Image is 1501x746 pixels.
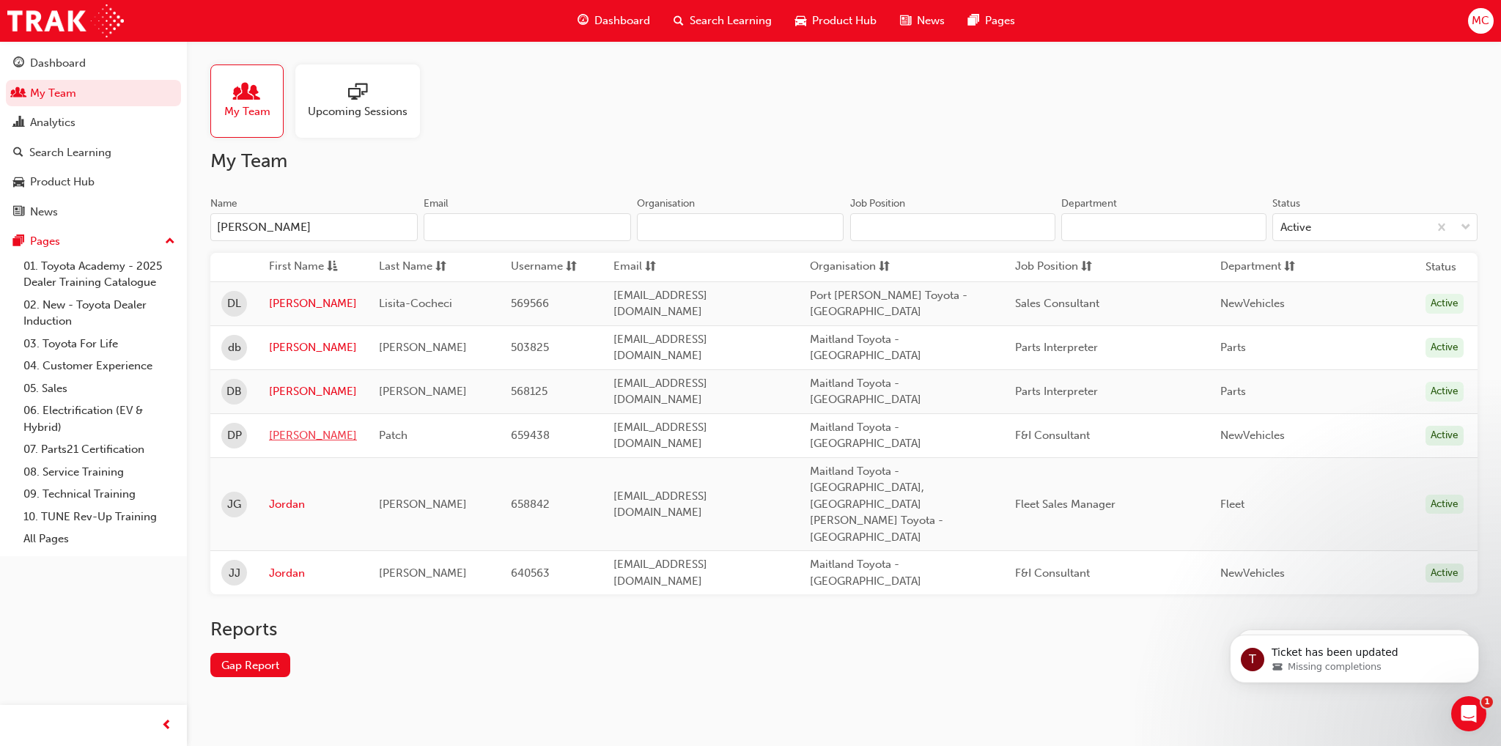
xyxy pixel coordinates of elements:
span: [PERSON_NAME] [379,385,467,398]
span: [PERSON_NAME] [379,341,467,354]
div: Active [1426,564,1464,583]
span: [EMAIL_ADDRESS][DOMAIN_NAME] [613,377,707,407]
span: F&I Consultant [1015,566,1090,580]
a: news-iconNews [888,6,956,36]
span: [EMAIL_ADDRESS][DOMAIN_NAME] [613,333,707,363]
span: Port [PERSON_NAME] Toyota - [GEOGRAPHIC_DATA] [810,289,967,319]
span: people-icon [13,87,24,100]
a: search-iconSearch Learning [662,6,783,36]
span: Fleet [1220,498,1244,511]
div: Active [1426,338,1464,358]
a: 08. Service Training [18,461,181,484]
span: car-icon [795,12,806,30]
span: sorting-icon [1284,258,1295,276]
div: Organisation [637,196,695,211]
span: up-icon [165,232,175,251]
span: Fleet Sales Manager [1015,498,1115,511]
a: Jordan [269,565,357,582]
span: Parts Interpreter [1015,385,1098,398]
span: Parts Interpreter [1015,341,1098,354]
a: 10. TUNE Rev-Up Training [18,506,181,528]
a: 04. Customer Experience [18,355,181,377]
a: All Pages [18,528,181,550]
div: Department [1061,196,1117,211]
button: Job Positionsorting-icon [1015,258,1096,276]
span: DB [226,383,242,400]
button: Organisationsorting-icon [810,258,890,276]
span: asc-icon [327,258,338,276]
span: 569566 [511,297,549,310]
a: car-iconProduct Hub [783,6,888,36]
iframe: Intercom notifications message [1208,604,1501,706]
span: [PERSON_NAME] [379,566,467,580]
span: News [917,12,945,29]
span: down-icon [1461,218,1471,237]
div: Pages [30,233,60,250]
input: Email [424,213,631,241]
a: guage-iconDashboard [566,6,662,36]
span: sorting-icon [435,258,446,276]
a: Product Hub [6,169,181,196]
a: 02. New - Toyota Dealer Induction [18,294,181,333]
span: Job Position [1015,258,1078,276]
iframe: Intercom live chat [1451,696,1486,731]
span: 659438 [511,429,550,442]
span: JJ [229,565,240,582]
span: Dashboard [594,12,650,29]
div: Dashboard [30,55,86,72]
a: 05. Sales [18,377,181,400]
input: Department [1061,213,1266,241]
a: 01. Toyota Academy - 2025 Dealer Training Catalogue [18,255,181,294]
span: Maitland Toyota - [GEOGRAPHIC_DATA], [GEOGRAPHIC_DATA][PERSON_NAME] Toyota - [GEOGRAPHIC_DATA] [810,465,943,544]
span: sorting-icon [645,258,656,276]
button: First Nameasc-icon [269,258,350,276]
a: Upcoming Sessions [295,64,432,138]
button: Usernamesorting-icon [511,258,591,276]
span: NewVehicles [1220,429,1285,442]
span: NewVehicles [1220,297,1285,310]
a: My Team [210,64,295,138]
span: sorting-icon [566,258,577,276]
span: 503825 [511,341,549,354]
span: chart-icon [13,117,24,130]
span: pages-icon [968,12,979,30]
span: Patch [379,429,407,442]
span: Email [613,258,642,276]
a: Trak [7,4,124,37]
span: news-icon [900,12,911,30]
a: [PERSON_NAME] [269,339,357,356]
span: First Name [269,258,324,276]
span: Maitland Toyota - [GEOGRAPHIC_DATA] [810,421,921,451]
button: Pages [6,228,181,255]
a: 09. Technical Training [18,483,181,506]
span: guage-icon [13,57,24,70]
span: DP [227,427,242,444]
span: pages-icon [13,235,24,248]
a: 03. Toyota For Life [18,333,181,355]
span: 640563 [511,566,550,580]
span: [PERSON_NAME] [379,498,467,511]
span: Organisation [810,258,876,276]
span: F&I Consultant [1015,429,1090,442]
span: Maitland Toyota - [GEOGRAPHIC_DATA] [810,377,921,407]
span: 1 [1481,696,1493,708]
span: DL [227,295,241,312]
div: Job Position [850,196,905,211]
span: My Team [224,103,270,120]
span: [EMAIL_ADDRESS][DOMAIN_NAME] [613,490,707,520]
span: Maitland Toyota - [GEOGRAPHIC_DATA] [810,333,921,363]
h2: My Team [210,149,1478,173]
a: pages-iconPages [956,6,1027,36]
a: [PERSON_NAME] [269,383,357,400]
div: News [30,204,58,221]
span: Search Learning [690,12,772,29]
a: [PERSON_NAME] [269,295,357,312]
span: search-icon [13,147,23,160]
div: Active [1426,426,1464,446]
span: Maitland Toyota - [GEOGRAPHIC_DATA] [810,558,921,588]
button: Departmentsorting-icon [1220,258,1301,276]
span: [EMAIL_ADDRESS][DOMAIN_NAME] [613,289,707,319]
